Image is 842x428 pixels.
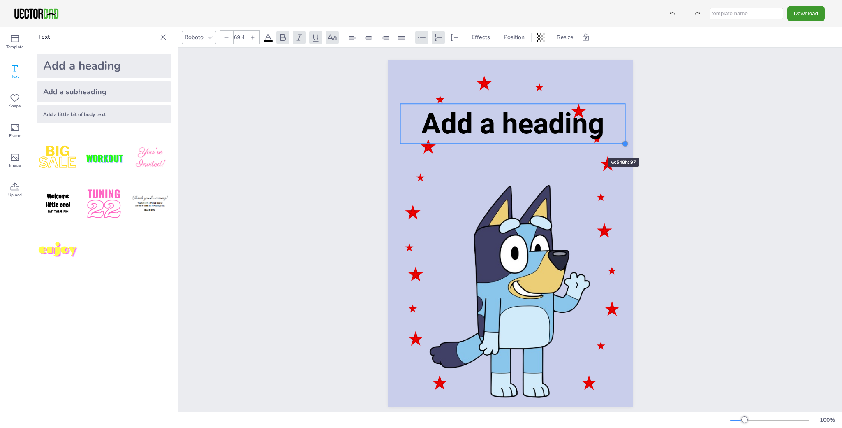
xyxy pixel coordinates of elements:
span: Position [502,33,526,41]
button: Download [787,6,825,21]
input: template name [710,8,783,19]
span: Image [9,162,21,169]
img: style1.png [37,137,79,179]
img: XdJCRjX.png [83,137,125,179]
img: VectorDad-1.png [13,7,60,20]
button: Resize [553,31,577,44]
img: BBMXfK6.png [129,137,171,179]
img: K4iXMrW.png [129,183,171,226]
div: w: 548 h: 97 [608,158,639,167]
img: 1B4LbXY.png [83,183,125,226]
span: Upload [8,192,22,198]
img: GNLDUe7.png [37,183,79,226]
p: Text [38,27,157,47]
span: Effects [470,33,492,41]
div: Add a subheading [37,81,171,102]
div: Roboto [183,32,205,43]
div: Add a heading [37,53,171,78]
div: 100 % [817,416,837,424]
img: M7yqmqo.png [37,229,79,272]
span: Frame [9,133,21,139]
div: Add a little bit of body text [37,105,171,123]
span: Add a heading [421,107,604,140]
span: Shape [9,103,21,109]
span: Template [6,44,23,50]
span: Text [11,73,19,80]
